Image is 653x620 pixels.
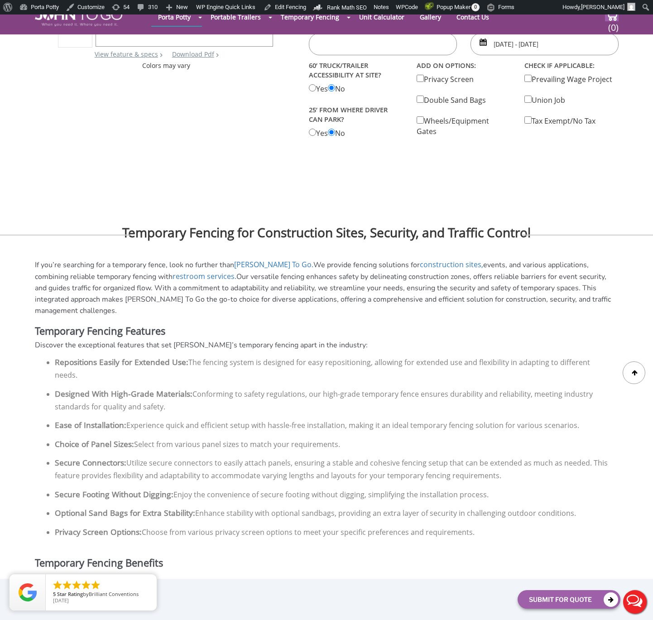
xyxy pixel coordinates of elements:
[410,59,518,136] div: Privacy Screen Double Sand Bags Wheels/Equipment Gates
[19,583,37,601] img: Review Rating
[327,4,367,11] span: Rank Math SEO
[55,488,610,506] li: Enjoy the convenience of secure footing without digging, simplifying the installation process.
[151,8,197,26] a: Porta Potty
[55,356,188,367] strong: Repositions Easily for Extended Use:
[55,387,610,418] li: Conforming to safety regulations, our high-grade temporary fence ensures durability and reliabili...
[55,418,610,437] li: Experience quick and efficient setup with hassle-free installation, making it an ideal temporary ...
[55,437,610,456] li: Select from various panel sizes to match your requirements.
[57,591,83,597] span: Star Rating
[53,591,56,597] span: 5
[35,558,619,567] h2: Temporary Fencing Benefits
[518,59,625,126] div: Prevailing Wage Project Union Job Tax Exempt/No Tax
[53,597,69,604] span: [DATE]
[35,326,619,335] h2: Temporary Fencing Features
[95,50,158,58] a: View feature & specs
[55,356,610,387] li: The fencing system is designed for easy repositioning, allowing for extended use and flexibility ...
[55,456,610,487] li: Utilize secure connectors to easily attach panels, ensuring a stable and cohesive fencing setup t...
[55,438,134,449] strong: Choice of Panel Sizes:
[71,580,82,591] li: 
[55,457,126,468] strong: Secure Connectors:
[89,591,139,597] span: Brilliant Conventions
[81,580,91,591] li: 
[309,103,403,126] label: 25’ from where driver can park?
[160,53,163,57] img: right arrow icon
[471,3,480,11] span: 0
[55,489,173,500] strong: Secure Footing Without Digging:
[581,4,624,10] span: [PERSON_NAME]
[58,61,274,70] div: Colors may vary
[62,580,72,591] li: 
[524,59,619,72] label: check if applicable:
[216,53,219,57] img: chevron.png
[608,14,619,34] span: (0)
[417,59,511,72] label: add on options:
[55,525,610,544] li: Choose from various privacy screen options to meet your specific preferences and requirements.
[234,260,313,269] a: [PERSON_NAME] To Go.
[309,59,403,82] label: 60’ TRUCK/TRAILER ACCESSIBILITY AT SITE?
[274,8,346,26] a: Temporary Fencing
[420,260,483,269] a: construction sites,
[605,9,619,21] img: cart a
[55,576,610,607] li: Temporary fencing panels are available in 2 different sizes to cater to diverse space and project...
[518,590,620,609] button: Submit For Quote
[55,419,126,430] strong: Ease of Installation:
[413,8,448,26] a: Gallery
[55,506,610,525] li: Enhance stability with optional sandbags, providing an extra layer of security in challenging out...
[90,580,101,591] li: 
[52,580,63,591] li: 
[471,33,619,55] input: Start date | End date
[55,526,142,537] strong: Privacy Screen Options:
[55,388,192,399] strong: Designed With High-Grade Materials:
[172,50,214,58] a: Download Pdf
[450,8,496,26] a: Contact Us
[352,8,411,26] a: Unit Calculator
[35,9,122,26] img: JOHN to go
[55,507,195,518] strong: Optional Sand Bags for Extra Stability:
[302,59,410,139] div: Yes No Yes No
[173,271,236,281] a: restroom services.
[617,584,653,620] button: Live Chat
[53,591,149,598] span: by
[204,8,268,26] a: Portable Trailers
